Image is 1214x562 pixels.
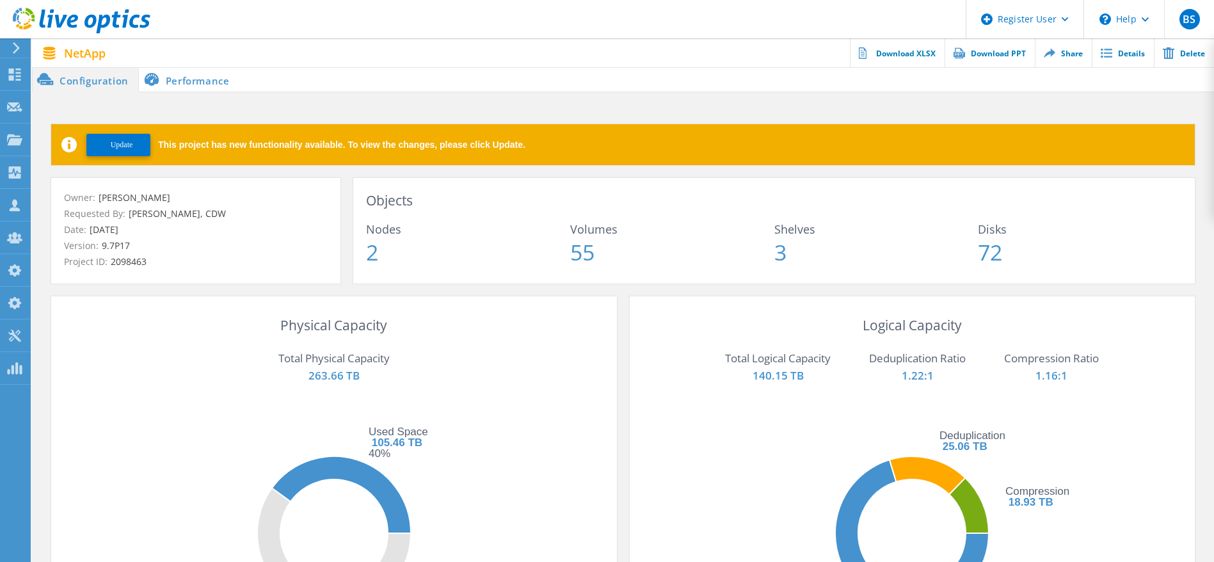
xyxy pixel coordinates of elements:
[366,223,570,235] span: Nodes
[1035,38,1092,67] a: Share
[64,191,328,205] p: Owner:
[64,239,328,253] p: Version:
[366,241,570,263] span: 2
[774,241,978,263] span: 3
[64,223,328,237] p: Date:
[86,134,150,156] button: Update
[125,207,226,220] span: [PERSON_NAME], CDW
[13,27,150,36] a: Live Optics Dashboard
[369,447,390,460] tspan: 40%
[308,368,360,383] span: 263.66 TB
[64,316,604,335] h3: Physical Capacity
[1154,38,1214,67] a: Delete
[64,207,328,221] p: Requested By:
[570,223,774,235] span: Volumes
[850,38,945,67] a: Download XLSX
[369,426,428,438] tspan: Used Space
[86,223,118,236] span: [DATE]
[64,255,328,269] p: Project ID:
[1092,38,1154,67] a: Details
[99,239,130,252] span: 9.7P17
[753,368,804,383] span: 140.15 TB
[111,140,133,150] span: Update
[1005,485,1069,497] tspan: Compression
[366,191,1182,211] h3: Objects
[158,140,525,149] span: This project has new functionality available. To view the changes, please click Update.
[83,348,585,369] p: Total Physical Capacity
[1009,496,1053,508] tspan: 18.93 TB
[978,241,1182,263] span: 72
[371,437,422,449] tspan: 105.46 TB
[869,348,966,369] p: Deduplication Ratio
[108,255,147,268] span: 2098463
[939,430,1005,442] tspan: Deduplication
[1099,13,1111,25] svg: \n
[1004,348,1099,369] p: Compression Ratio
[725,348,831,369] p: Total Logical Capacity
[1183,14,1195,24] span: BS
[64,47,106,59] span: NetApp
[774,223,978,235] span: Shelves
[943,440,987,453] tspan: 25.06 TB
[570,241,774,263] span: 55
[1035,368,1067,383] span: 1.16:1
[643,316,1183,335] h3: Logical Capacity
[902,368,934,383] span: 1.22:1
[945,38,1035,67] a: Download PPT
[978,223,1182,235] span: Disks
[95,191,170,204] span: [PERSON_NAME]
